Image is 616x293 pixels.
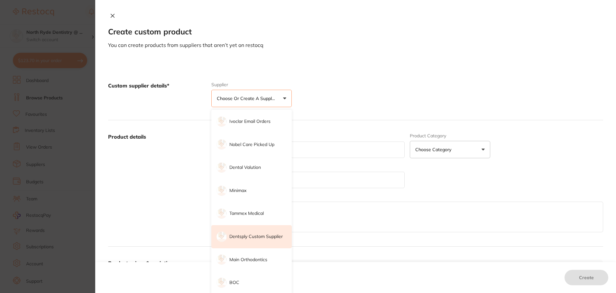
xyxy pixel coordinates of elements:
[415,146,454,153] p: Choose Category
[410,133,490,138] label: Product Category
[229,142,274,148] p: Nobel Care Picked up
[229,118,271,125] p: Ivoclar email orders
[108,27,603,36] h2: Create custom product
[410,141,490,158] button: Choose Category
[229,257,267,263] p: Main Orthodontics
[565,270,608,285] button: Create
[108,82,206,107] label: Custom supplier details*
[108,133,206,233] label: Product details
[216,208,227,219] img: supplier image
[211,82,292,87] label: Supplier
[216,232,227,242] img: supplier image
[216,162,227,173] img: supplier image
[229,233,283,240] p: Dentsply Custom Supplier
[108,41,603,49] p: You can create products from suppliers that aren’t yet on restocq
[211,90,292,107] button: Choose or create a supplier
[217,95,278,102] p: Choose or create a supplier
[229,279,239,286] p: BOC
[216,186,227,196] img: supplier image
[216,116,227,127] img: supplier image
[229,188,246,194] p: Minimax
[229,164,261,171] p: Dental Valution
[229,210,264,217] p: Tammex Medical
[216,278,227,288] img: supplier image
[216,139,227,150] img: supplier image
[108,260,176,266] label: Product prices & variations
[216,254,227,265] img: supplier image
